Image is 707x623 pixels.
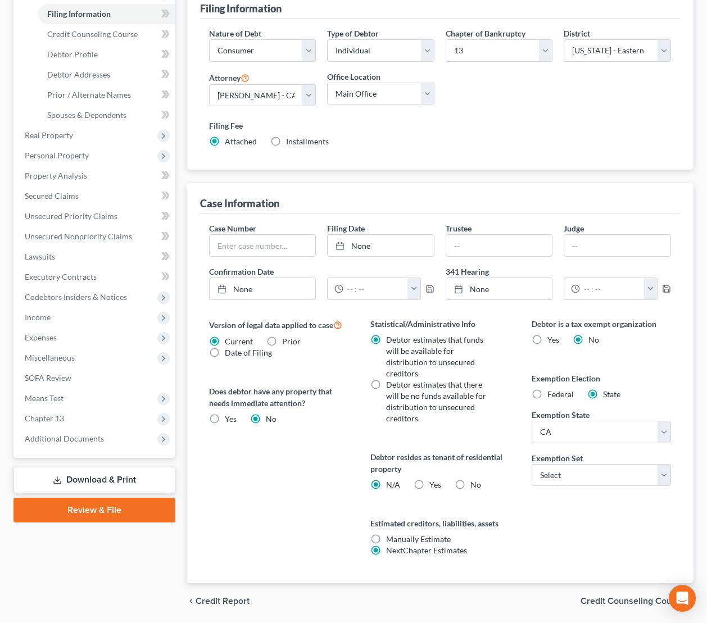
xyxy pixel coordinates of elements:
[446,28,525,39] label: Chapter of Bankruptcy
[328,235,434,256] a: None
[225,348,272,357] span: Date of Filing
[581,597,694,606] button: Credit Counseling Course chevron_right
[386,335,483,378] span: Debtor estimates that funds will be available for distribution to unsecured creditors.
[225,137,257,146] span: Attached
[38,105,175,125] a: Spouses & Dependents
[47,90,131,99] span: Prior / Alternate Names
[370,318,509,330] label: Statistical/Administrative Info
[580,278,645,299] input: -- : --
[16,247,175,267] a: Lawsuits
[13,498,175,522] a: Review & File
[16,226,175,247] a: Unsecured Nonpriority Claims
[38,85,175,105] a: Prior / Alternate Names
[446,222,472,234] label: Trustee
[25,272,97,281] span: Executory Contracts
[286,137,329,146] span: Installments
[370,517,509,529] label: Estimated creditors, liabilities, assets
[440,266,677,278] label: 341 Hearing
[16,166,175,186] a: Property Analysis
[386,480,400,489] span: N/A
[25,434,104,443] span: Additional Documents
[187,597,250,606] button: chevron_left Credit Report
[25,312,51,322] span: Income
[16,368,175,388] a: SOFA Review
[327,71,380,83] label: Office Location
[16,267,175,287] a: Executory Contracts
[209,71,250,84] label: Attorney
[47,29,138,39] span: Credit Counseling Course
[209,28,261,39] label: Nature of Debt
[210,235,316,256] input: Enter case number...
[386,534,451,544] span: Manually Estimate
[47,110,126,120] span: Spouses & Dependents
[532,372,670,384] label: Exemption Election
[13,467,175,493] a: Download & Print
[386,380,486,423] span: Debtor estimates that there will be no funds available for distribution to unsecured creditors.
[603,389,620,399] span: State
[16,186,175,206] a: Secured Claims
[38,4,175,24] a: Filing Information
[370,451,509,475] label: Debtor resides as tenant of residential property
[327,28,379,39] label: Type of Debtor
[669,585,696,612] div: Open Intercom Messenger
[581,597,685,606] span: Credit Counseling Course
[446,235,552,256] input: --
[38,24,175,44] a: Credit Counseling Course
[532,409,590,421] label: Exemption State
[200,2,282,15] div: Filing Information
[47,49,98,59] span: Debtor Profile
[532,452,583,464] label: Exemption Set
[429,480,441,489] span: Yes
[25,151,89,160] span: Personal Property
[470,480,481,489] span: No
[210,278,316,299] a: None
[386,545,467,555] span: NextChapter Estimates
[282,336,301,346] span: Prior
[547,335,559,344] span: Yes
[266,414,277,424] span: No
[16,206,175,226] a: Unsecured Priority Claims
[200,197,279,210] div: Case Information
[25,333,57,342] span: Expenses
[25,211,117,221] span: Unsecured Priority Claims
[547,389,574,399] span: Federal
[25,413,64,423] span: Chapter 13
[25,393,64,403] span: Means Test
[564,222,584,234] label: Judge
[25,130,73,140] span: Real Property
[225,336,253,346] span: Current
[196,597,250,606] span: Credit Report
[209,385,348,409] label: Does debtor have any property that needs immediate attention?
[446,278,552,299] a: None
[327,222,365,234] label: Filing Date
[25,191,79,201] span: Secured Claims
[25,373,71,383] span: SOFA Review
[47,9,111,19] span: Filing Information
[343,278,408,299] input: -- : --
[47,70,110,79] span: Debtor Addresses
[532,318,670,330] label: Debtor is a tax exempt organization
[38,65,175,85] a: Debtor Addresses
[209,318,348,331] label: Version of legal data applied to case
[25,231,132,241] span: Unsecured Nonpriority Claims
[25,353,75,362] span: Miscellaneous
[588,335,599,344] span: No
[209,120,672,131] label: Filing Fee
[38,44,175,65] a: Debtor Profile
[209,222,256,234] label: Case Number
[203,266,440,278] label: Confirmation Date
[564,28,590,39] label: District
[25,292,127,302] span: Codebtors Insiders & Notices
[25,171,87,180] span: Property Analysis
[187,597,196,606] i: chevron_left
[225,414,237,424] span: Yes
[564,235,670,256] input: --
[25,252,55,261] span: Lawsuits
